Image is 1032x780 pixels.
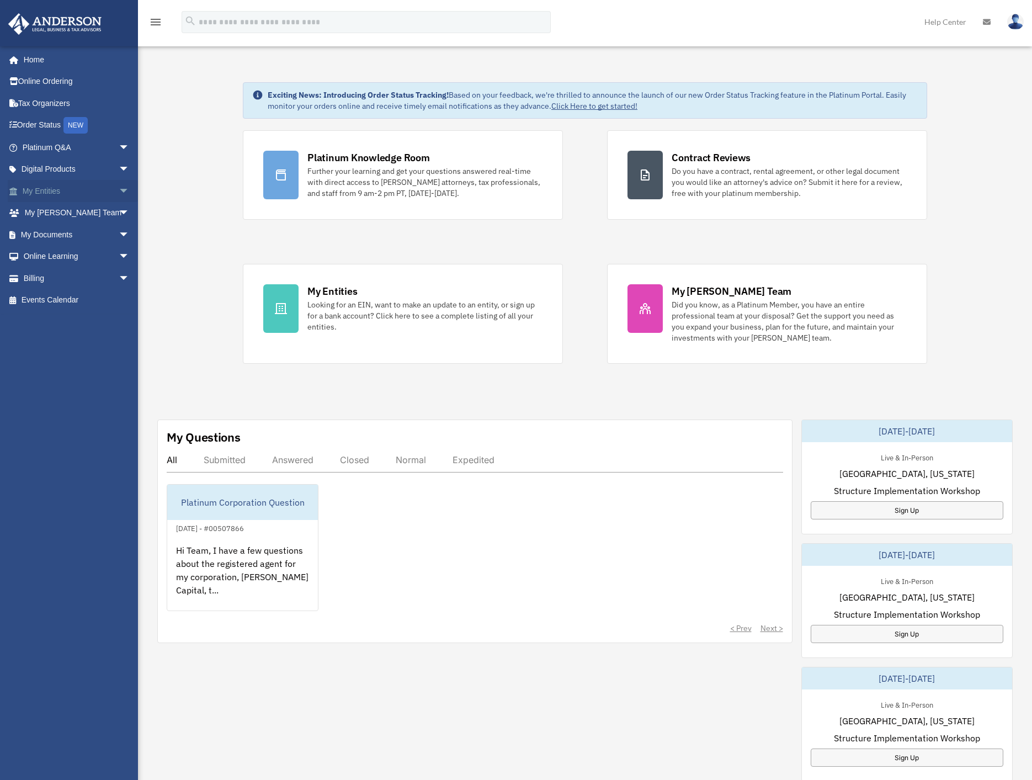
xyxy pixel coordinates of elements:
[1007,14,1024,30] img: User Pic
[672,166,907,199] div: Do you have a contract, rental agreement, or other legal document you would like an attorney's ad...
[167,484,318,611] a: Platinum Corporation Question[DATE] - #00507866Hi Team, I have a few questions about the register...
[119,180,141,203] span: arrow_drop_down
[268,90,449,100] strong: Exciting News: Introducing Order Status Tracking!
[167,522,253,533] div: [DATE] - #00507866
[149,19,162,29] a: menu
[8,267,146,289] a: Billingarrow_drop_down
[119,267,141,290] span: arrow_drop_down
[8,92,146,114] a: Tax Organizers
[839,714,975,728] span: [GEOGRAPHIC_DATA], [US_STATE]
[119,224,141,246] span: arrow_drop_down
[8,289,146,311] a: Events Calendar
[672,299,907,343] div: Did you know, as a Platinum Member, you have an entire professional team at your disposal? Get th...
[872,575,942,586] div: Live & In-Person
[811,749,1004,767] a: Sign Up
[8,49,141,71] a: Home
[802,544,1013,566] div: [DATE]-[DATE]
[802,420,1013,442] div: [DATE]-[DATE]
[802,667,1013,689] div: [DATE]-[DATE]
[834,608,980,621] span: Structure Implementation Workshop
[340,454,369,465] div: Closed
[5,13,105,35] img: Anderson Advisors Platinum Portal
[672,284,791,298] div: My [PERSON_NAME] Team
[551,101,637,111] a: Click Here to get started!
[607,130,927,220] a: Contract Reviews Do you have a contract, rental agreement, or other legal document you would like...
[8,136,146,158] a: Platinum Q&Aarrow_drop_down
[268,89,918,112] div: Based on your feedback, we're thrilled to announce the launch of our new Order Status Tracking fe...
[119,246,141,268] span: arrow_drop_down
[839,591,975,604] span: [GEOGRAPHIC_DATA], [US_STATE]
[119,202,141,225] span: arrow_drop_down
[307,299,542,332] div: Looking for an EIN, want to make an update to an entity, or sign up for a bank account? Click her...
[8,71,146,93] a: Online Ordering
[8,224,146,246] a: My Documentsarrow_drop_down
[119,136,141,159] span: arrow_drop_down
[811,501,1004,519] a: Sign Up
[167,454,177,465] div: All
[149,15,162,29] i: menu
[243,264,563,364] a: My Entities Looking for an EIN, want to make an update to an entity, or sign up for a bank accoun...
[307,284,357,298] div: My Entities
[8,114,146,137] a: Order StatusNEW
[167,535,318,621] div: Hi Team, I have a few questions about the registered agent for my corporation, [PERSON_NAME] Capi...
[672,151,751,165] div: Contract Reviews
[839,467,975,480] span: [GEOGRAPHIC_DATA], [US_STATE]
[811,625,1004,643] a: Sign Up
[167,429,241,445] div: My Questions
[63,117,88,134] div: NEW
[8,180,146,202] a: My Entitiesarrow_drop_down
[167,485,318,520] div: Platinum Corporation Question
[396,454,426,465] div: Normal
[243,130,563,220] a: Platinum Knowledge Room Further your learning and get your questions answered real-time with dire...
[272,454,313,465] div: Answered
[8,158,146,181] a: Digital Productsarrow_drop_down
[872,451,942,463] div: Live & In-Person
[834,731,980,745] span: Structure Implementation Workshop
[453,454,494,465] div: Expedited
[307,166,542,199] div: Further your learning and get your questions answered real-time with direct access to [PERSON_NAM...
[307,151,430,165] div: Platinum Knowledge Room
[119,158,141,181] span: arrow_drop_down
[8,202,146,224] a: My [PERSON_NAME] Teamarrow_drop_down
[8,246,146,268] a: Online Learningarrow_drop_down
[872,698,942,710] div: Live & In-Person
[184,15,196,27] i: search
[607,264,927,364] a: My [PERSON_NAME] Team Did you know, as a Platinum Member, you have an entire professional team at...
[204,454,246,465] div: Submitted
[834,484,980,497] span: Structure Implementation Workshop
